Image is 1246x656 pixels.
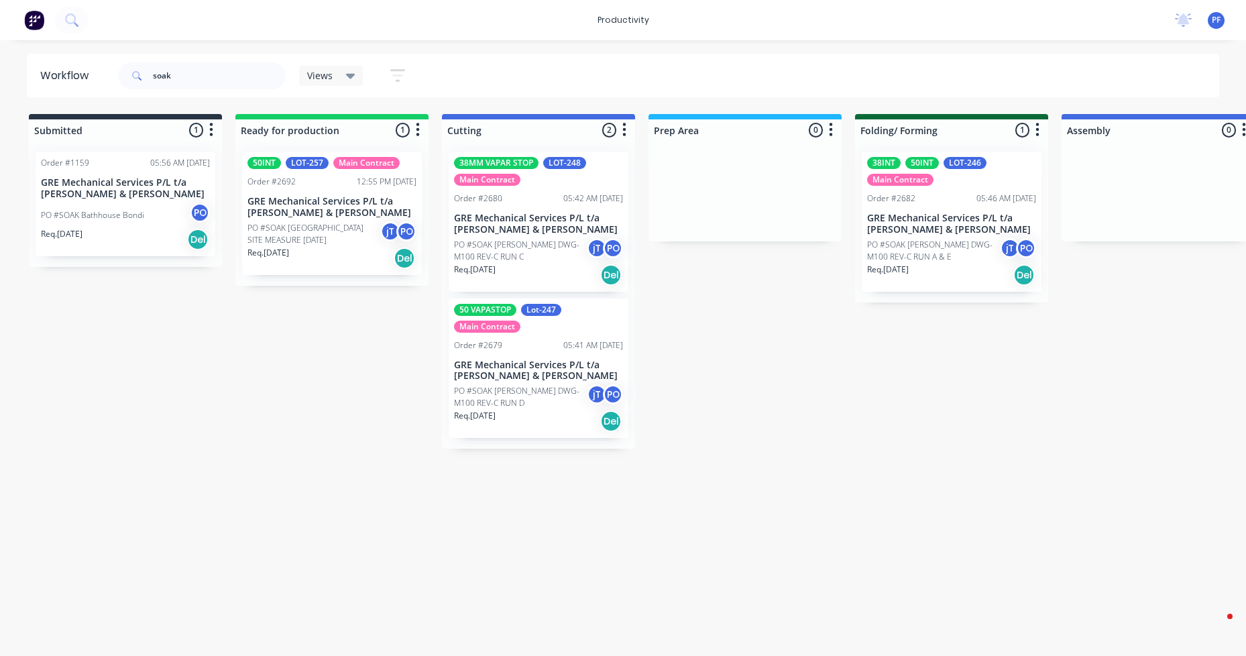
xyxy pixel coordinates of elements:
div: jT [587,384,607,404]
div: 38INT50INTLOT-246Main ContractOrder #268205:46 AM [DATE]GRE Mechanical Services P/L t/a [PERSON_N... [862,152,1041,292]
p: GRE Mechanical Services P/L t/a [PERSON_NAME] & [PERSON_NAME] [454,213,623,235]
div: 50 VAPASTOP [454,304,516,316]
p: GRE Mechanical Services P/L t/a [PERSON_NAME] & [PERSON_NAME] [41,177,210,200]
div: Order #2679 [454,339,502,351]
div: Del [394,248,415,269]
div: 50INTLOT-257Main ContractOrder #269212:55 PM [DATE]GRE Mechanical Services P/L t/a [PERSON_NAME] ... [242,152,422,275]
p: PO #SOAK [PERSON_NAME] DWG-M100 REV-C RUN C [454,239,587,263]
div: Del [1013,264,1035,286]
div: 50INT [247,157,281,169]
div: jT [380,221,400,241]
div: PO [603,238,623,258]
p: GRE Mechanical Services P/L t/a [PERSON_NAME] & [PERSON_NAME] [454,360,623,382]
div: jT [587,238,607,258]
input: Search for orders... [153,62,286,89]
img: Factory [24,10,44,30]
div: LOT-246 [944,157,986,169]
p: Req. [DATE] [454,410,496,422]
div: 05:46 AM [DATE] [976,193,1036,205]
span: Views [307,68,333,83]
div: 05:42 AM [DATE] [563,193,623,205]
div: 50INT [905,157,939,169]
div: Order #115905:56 AM [DATE]GRE Mechanical Services P/L t/a [PERSON_NAME] & [PERSON_NAME]PO #SOAK B... [36,152,215,256]
p: Req. [DATE] [41,228,82,240]
div: Workflow [40,68,95,84]
div: Main Contract [333,157,400,169]
div: Order #2680 [454,193,502,205]
div: 38INT [867,157,901,169]
iframe: Intercom live chat [1200,610,1233,643]
p: Req. [DATE] [454,264,496,276]
div: PO [396,221,416,241]
div: Main Contract [867,174,933,186]
div: Order #1159 [41,157,89,169]
p: Req. [DATE] [867,264,909,276]
div: productivity [591,10,656,30]
div: Main Contract [454,321,520,333]
span: PF [1212,14,1221,26]
div: Del [187,229,209,250]
div: PO [190,203,210,223]
div: Order #2692 [247,176,296,188]
div: Main Contract [454,174,520,186]
div: jT [1000,238,1020,258]
div: PO [603,384,623,404]
p: GRE Mechanical Services P/L t/a [PERSON_NAME] & [PERSON_NAME] [247,196,416,219]
div: LOT-257 [286,157,329,169]
p: PO #SOAK [GEOGRAPHIC_DATA] SITE MEASURE [DATE] [247,222,380,246]
div: PO [1016,238,1036,258]
div: LOT-248 [543,157,586,169]
div: Lot-247 [521,304,561,316]
div: 38MM VAPAR STOP [454,157,539,169]
div: Del [600,411,622,432]
p: PO #SOAK Bathhouse Bondi [41,209,144,221]
p: PO #SOAK [PERSON_NAME] DWG-M100 REV-C RUN A & E [867,239,1000,263]
p: PO #SOAK [PERSON_NAME] DWG-M100 REV-C RUN D [454,385,587,409]
div: 38MM VAPAR STOPLOT-248Main ContractOrder #268005:42 AM [DATE]GRE Mechanical Services P/L t/a [PER... [449,152,628,292]
div: 50 VAPASTOPLot-247Main ContractOrder #267905:41 AM [DATE]GRE Mechanical Services P/L t/a [PERSON_... [449,298,628,439]
p: GRE Mechanical Services P/L t/a [PERSON_NAME] & [PERSON_NAME] [867,213,1036,235]
div: 05:56 AM [DATE] [150,157,210,169]
div: 05:41 AM [DATE] [563,339,623,351]
div: Del [600,264,622,286]
div: Order #2682 [867,193,915,205]
div: 12:55 PM [DATE] [357,176,416,188]
p: Req. [DATE] [247,247,289,259]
